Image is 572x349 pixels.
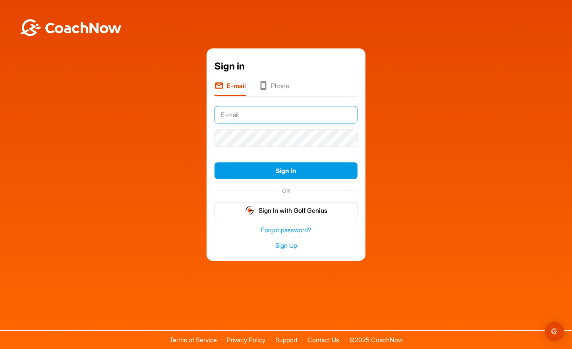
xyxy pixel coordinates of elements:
img: gg_logo [245,206,255,215]
li: E-mail [214,81,246,96]
a: Privacy Policy [227,336,265,344]
a: Forgot password? [214,226,357,235]
span: OR [278,187,294,195]
span: © 2025 CoachNow [345,331,407,343]
input: E-mail [214,106,357,123]
button: Sign In [214,162,357,179]
a: Contact Us [307,336,339,344]
a: Terms of Service [170,336,217,344]
a: Sign Up [214,241,357,250]
img: BwLJSsUCoWCh5upNqxVrqldRgqLPVwmV24tXu5FoVAoFEpwwqQ3VIfuoInZCoVCoTD4vwADAC3ZFMkVEQFDAAAAAElFTkSuQmCC [19,19,122,36]
li: Phone [259,81,289,96]
button: Sign In with Golf Genius [214,202,357,219]
div: Open Intercom Messenger [545,322,564,341]
a: Support [275,336,298,344]
div: Sign in [214,59,357,73]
